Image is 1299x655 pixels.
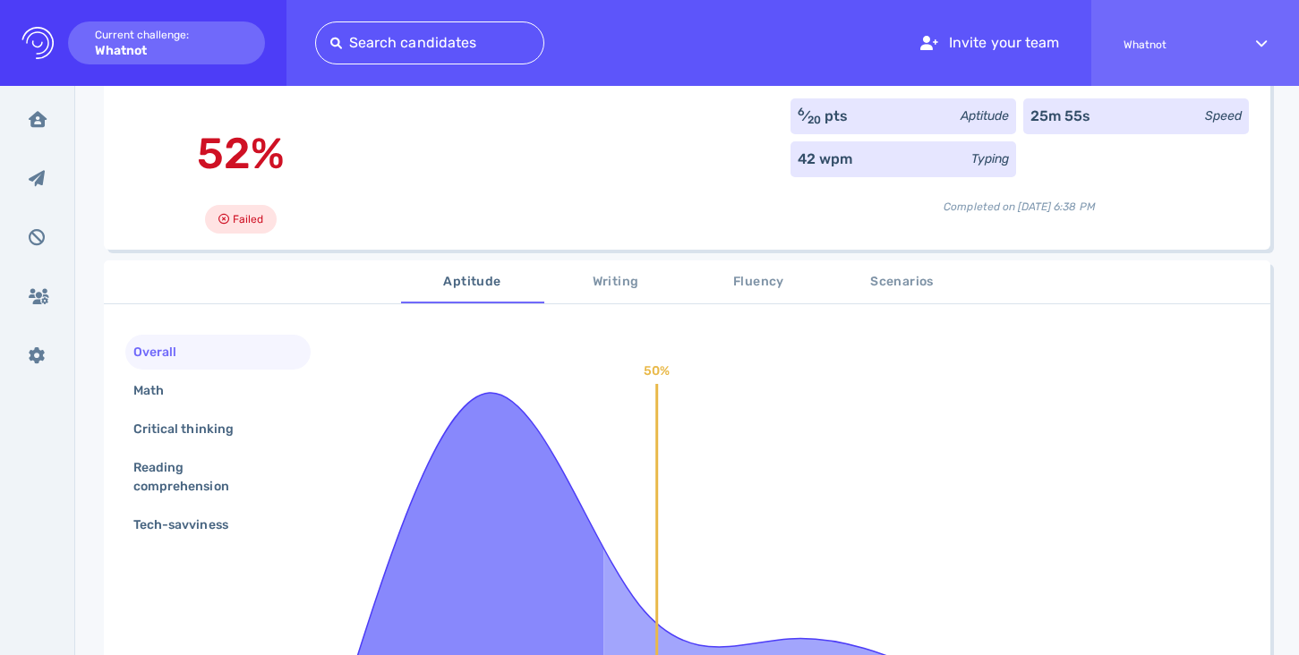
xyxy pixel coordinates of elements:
div: Completed on [DATE] 6:38 PM [791,184,1249,215]
span: Whatnot [1124,38,1224,51]
sub: 20 [808,114,821,126]
span: Aptitude [412,271,534,293]
div: 42 wpm [798,149,852,170]
text: 50% [644,363,670,379]
sup: 6 [798,106,805,118]
div: Math [130,378,185,404]
div: Tech-savviness [130,512,250,538]
div: Typing [971,149,1009,168]
div: Aptitude [961,106,1009,125]
span: Fluency [698,271,820,293]
div: ⁄ pts [798,106,848,127]
div: Speed [1205,106,1242,125]
div: Overall [130,339,198,365]
span: Failed [233,208,263,230]
div: 25m 55s [1030,106,1090,127]
div: Reading comprehension [130,455,292,499]
div: Critical thinking [130,416,255,442]
span: Writing [555,271,677,293]
span: Scenarios [842,271,963,293]
span: 52% [197,128,285,179]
